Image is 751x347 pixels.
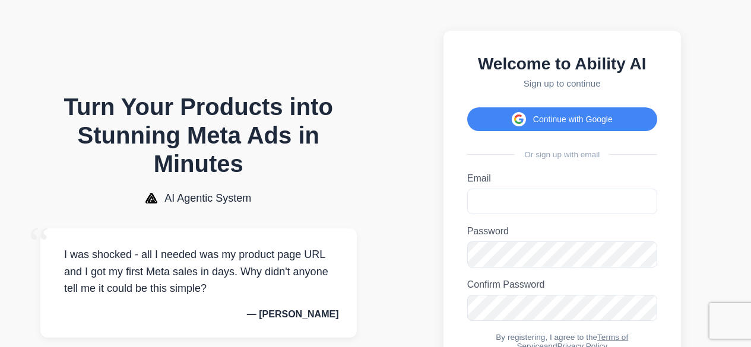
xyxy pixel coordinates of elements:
[467,279,657,290] label: Confirm Password
[467,107,657,131] button: Continue with Google
[467,78,657,88] p: Sign up to continue
[164,192,251,205] span: AI Agentic System
[145,193,157,203] img: AI Agentic System Logo
[467,173,657,184] label: Email
[40,93,357,178] h1: Turn Your Products into Stunning Meta Ads in Minutes
[28,217,50,270] span: “
[467,150,657,159] div: Or sign up with email
[467,226,657,237] label: Password
[58,309,339,320] p: — [PERSON_NAME]
[58,246,339,297] p: I was shocked - all I needed was my product page URL and I got my first Meta sales in days. Why d...
[467,55,657,74] h2: Welcome to Ability AI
